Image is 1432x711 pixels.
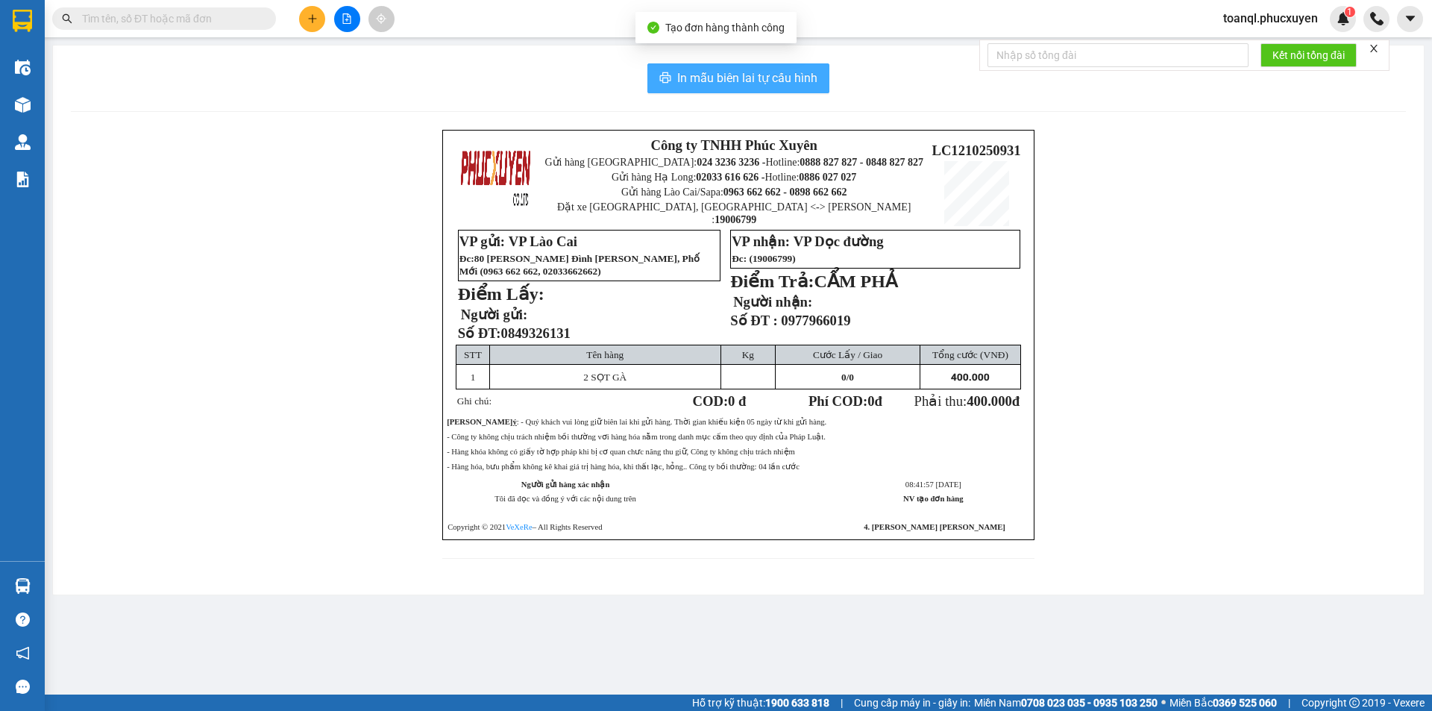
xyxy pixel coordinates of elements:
[864,523,1005,531] strong: 4. [PERSON_NAME] [PERSON_NAME]
[15,172,31,187] img: solution-icon
[471,372,476,383] span: 1
[650,137,817,153] strong: Công ty TNHH Phúc Xuyên
[730,313,778,328] strong: Số ĐT :
[461,307,527,322] span: Người gửi:
[967,393,1012,409] span: 400.000
[1404,12,1417,25] span: caret-down
[82,10,258,27] input: Tìm tên, số ĐT hoặc mã đơn
[932,142,1020,158] span: LC1210250931
[854,695,970,711] span: Cung cấp máy in - giấy in:
[665,22,785,34] span: Tạo đơn hàng thành công
[621,187,847,198] span: Gửi hàng Lào Cai/Sapa:
[781,313,850,328] span: 0977966019
[16,646,30,660] span: notification
[841,372,847,383] span: 0
[15,578,31,594] img: warehouse-icon
[1260,43,1357,67] button: Kết nối tổng đài
[799,172,856,183] strong: 0886 027 027
[586,349,624,360] span: Tên hàng
[1397,6,1423,32] button: caret-down
[1347,7,1352,17] span: 1
[494,495,636,503] span: Tôi đã đọc và đồng ý với các nội dung trên
[692,393,746,409] strong: COD:
[459,253,700,277] span: Đc 80 [PERSON_NAME] Đình [PERSON_NAME], Phố Mới (
[342,13,352,24] span: file-add
[697,157,765,168] strong: 024 3236 3236 -
[1012,393,1020,409] span: đ
[464,349,482,360] span: STT
[732,234,790,249] strong: VP nhận:
[730,272,814,291] strong: Điểm Trả:
[15,97,31,113] img: warehouse-icon
[647,22,659,34] span: check-circle
[557,201,911,225] span: Đặt xe [GEOGRAPHIC_DATA], [GEOGRAPHIC_DATA] <-> [PERSON_NAME] :
[765,697,829,709] strong: 1900 633 818
[544,157,923,168] span: Gửi hàng [GEOGRAPHIC_DATA]: Hotline:
[16,680,30,694] span: message
[794,234,884,249] span: VP Dọc đường
[447,523,602,531] span: Copyright © 2021 – All Rights Reserved
[1169,695,1277,711] span: Miền Bắc
[696,172,764,183] strong: 02033 616 626 -
[659,72,671,86] span: printer
[987,43,1249,67] input: Nhập số tổng đài
[13,10,32,32] img: logo-vxr
[1349,698,1360,708] span: copyright
[458,325,571,341] strong: Số ĐT:
[753,253,796,264] span: 19006799)
[447,418,826,426] span: : - Quý khách vui lòng giữ biên lai khi gửi hàng. Thời gian khiếu kiện 05 ngày từ khi gửi hàng.
[299,6,325,32] button: plus
[814,272,897,291] span: CẨM PHẢ
[1345,7,1355,17] sup: 1
[376,13,386,24] span: aim
[483,266,601,277] span: 0963 662 662, 02033662662)
[808,393,882,409] strong: Phí COD: đ
[733,294,812,310] strong: Người nhận:
[813,349,882,360] span: Cước Lấy / Giao
[1213,697,1277,709] strong: 0369 525 060
[1021,697,1158,709] strong: 0708 023 035 - 0935 103 250
[307,13,318,24] span: plus
[742,349,754,360] span: Kg
[457,395,492,407] span: Ghi chú:
[471,253,474,264] span: :
[903,495,963,503] strong: NV tạo đơn hàng
[521,480,610,489] strong: Người gửi hàng xác nhận
[459,234,505,249] strong: VP gửi:
[867,393,874,409] span: 0
[1272,47,1345,63] span: Kết nối tổng đài
[447,448,795,456] span: - Hàng khóa không có giấy tờ hợp pháp khi bị cơ quan chưc năng thu giữ, Công ty không chịu trách ...
[715,214,756,225] strong: 19006799
[15,134,31,150] img: warehouse-icon
[458,284,544,304] strong: Điểm Lấy:
[512,418,516,426] strong: ý
[15,60,31,75] img: warehouse-icon
[1369,43,1379,54] span: close
[612,172,856,183] span: Gửi hàng Hạ Long: Hotline:
[368,6,395,32] button: aim
[728,393,746,409] span: 0 đ
[501,325,571,341] span: 0849326131
[62,13,72,24] span: search
[914,393,1020,409] span: Phải thu:
[723,187,847,198] strong: 0963 662 662 - 0898 662 662
[1161,700,1166,706] span: ⚪️
[732,253,796,264] span: Đc: (
[905,480,961,489] span: 08:41:57 [DATE]
[447,433,826,441] span: - Công ty không chịu trách nhiệm bồi thường vơi hàng hóa nằm trong danh mục cấm theo quy định của...
[1370,12,1384,25] img: phone-icon
[647,63,829,93] button: printerIn mẫu biên lai tự cấu hình
[841,695,843,711] span: |
[583,372,626,383] span: 2 SỌT GÀ
[1288,695,1290,711] span: |
[447,418,512,426] strong: [PERSON_NAME]
[841,372,854,383] span: /0
[932,349,1008,360] span: Tổng cước (VNĐ)
[447,463,800,471] span: - Hàng hóa, bưu phẩm không kê khai giá trị hàng hóa, khi thất lạc, hỏng.. Công ty bồi thường: 04 ...
[459,140,533,213] img: logo
[951,372,990,383] span: 400.000
[1211,9,1330,28] span: toanql.phucxuyen
[974,695,1158,711] span: Miền Nam
[16,613,30,627] span: question-circle
[509,234,577,249] span: VP Lào Cai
